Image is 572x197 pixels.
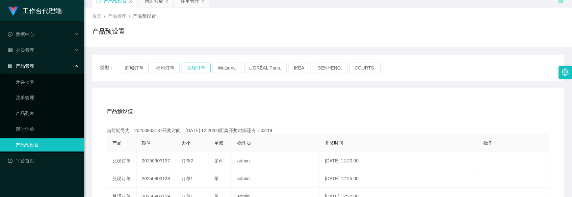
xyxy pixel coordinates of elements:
[232,170,320,188] td: admin
[16,123,79,136] a: 即时注单
[483,140,493,146] span: 操作
[112,140,121,146] span: 产品
[107,107,133,115] span: 产品预设值
[181,140,191,146] span: 大小
[181,176,193,181] span: 订单1
[8,47,34,53] span: 会员管理
[325,140,344,146] span: 开奖时间
[137,170,176,188] td: 20250903138
[214,158,223,163] span: 多件
[107,152,137,170] td: 兑现订单
[237,140,251,146] span: 操作员
[22,0,62,21] h1: 工作台代理端
[8,7,18,16] img: logo.9652507e.png
[129,14,130,19] span: /
[181,158,193,163] span: 订单2
[151,63,180,73] button: 福利订单
[8,32,13,37] i: 图标: check-circle-o
[16,138,79,152] a: 产品预设置
[244,63,287,73] button: L'ORÉAL Paris.
[320,170,479,188] td: [DATE] 12:25:00
[16,91,79,104] a: 注单管理
[120,63,149,73] button: 商城订单
[104,14,105,19] span: /
[108,14,126,19] span: 产品管理
[107,127,550,134] div: 当前期号为：20250903137开奖时间：[DATE] 12:20:00距离开奖时间还有：03:19
[92,14,101,19] span: 首页
[313,63,348,73] button: SENHENG.
[133,14,156,19] span: 产品预设置
[182,63,211,73] button: 兑现订单
[137,152,176,170] td: 20250903137
[213,63,242,73] button: Watsons.
[320,152,479,170] td: [DATE] 12:20:00
[16,107,79,120] a: 产品列表
[8,154,79,167] a: 图标: dashboard平台首页
[350,63,381,73] button: COURTS.
[107,170,137,188] td: 兑现订单
[8,48,13,52] i: 图标: table
[8,63,34,69] span: 产品管理
[16,75,79,88] a: 开奖记录
[100,63,120,73] span: 类型：
[8,64,13,68] i: 图标: appstore-o
[8,32,34,37] span: 数据中心
[289,63,311,73] button: IKEA.
[92,26,125,36] h1: 产品预设置
[214,176,219,181] span: 单
[142,140,151,146] span: 期号
[8,8,62,13] a: 工作台代理端
[232,152,320,170] td: admin
[562,69,569,76] i: 图标: setting
[214,140,223,146] span: 单双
